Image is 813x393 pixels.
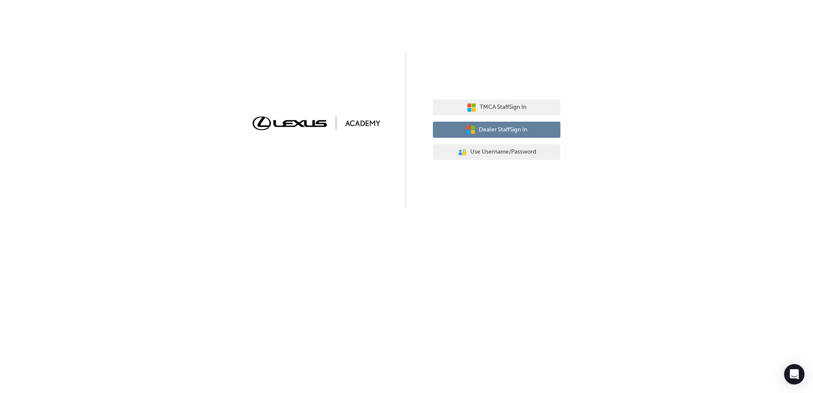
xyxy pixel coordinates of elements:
div: Open Intercom Messenger [784,364,804,384]
span: TMCA Staff Sign In [480,103,526,112]
span: Use Username/Password [470,147,536,157]
button: Dealer StaffSign In [433,122,560,138]
button: Use Username/Password [433,144,560,160]
button: TMCA StaffSign In [433,100,560,116]
span: Dealer Staff Sign In [479,125,527,135]
img: Trak [253,117,380,130]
